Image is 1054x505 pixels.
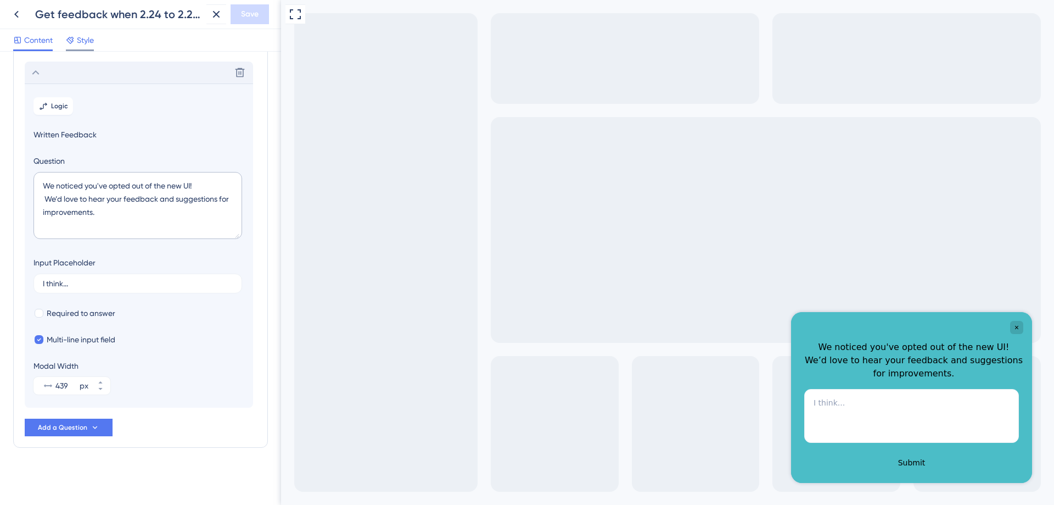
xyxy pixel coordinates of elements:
textarea: We noticed you've opted out of the new UI! We’d love to hear your feedback and suggestions for im... [33,172,242,239]
span: Style [77,34,94,47]
span: Logic [51,102,68,110]
button: Emoji picker [17,360,26,369]
button: px [91,377,110,386]
div: Hi, thanks. Can you elaborate on what that indicates? I've opened the troubleshooter on Stage and... [48,145,202,188]
button: Logic [33,97,73,115]
div: Get feedback when 2.24 to 2.23 is activated [35,7,202,22]
label: Question [33,154,244,168]
span: Multi-line input field [47,333,115,346]
button: Send a message… [188,356,206,373]
div: Input Placeholder [33,256,96,269]
span: Required to answer [47,307,115,320]
button: Save [231,4,269,24]
div: px [80,379,88,392]
div: Fatscema says… [9,138,211,196]
div: Modal Width [33,359,110,373]
input: px [55,379,77,392]
button: Upload attachment [52,360,61,369]
button: px [91,386,110,395]
span: Content [24,34,53,47]
button: Gif picker [35,360,43,369]
span: Written Feedback [33,128,244,141]
input: Type a placeholder [43,280,233,287]
span: Save [241,8,259,21]
div: Fatscema says… [9,196,211,365]
button: Add a Question [25,419,113,436]
span: Add a Question [38,423,87,432]
textarea: Message… [9,337,210,356]
iframe: UserGuiding Survey [510,312,751,483]
div: Hi, thanks. Can you elaborate on what that indicates? I've opened the troubleshooter on Stage and... [40,138,211,195]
